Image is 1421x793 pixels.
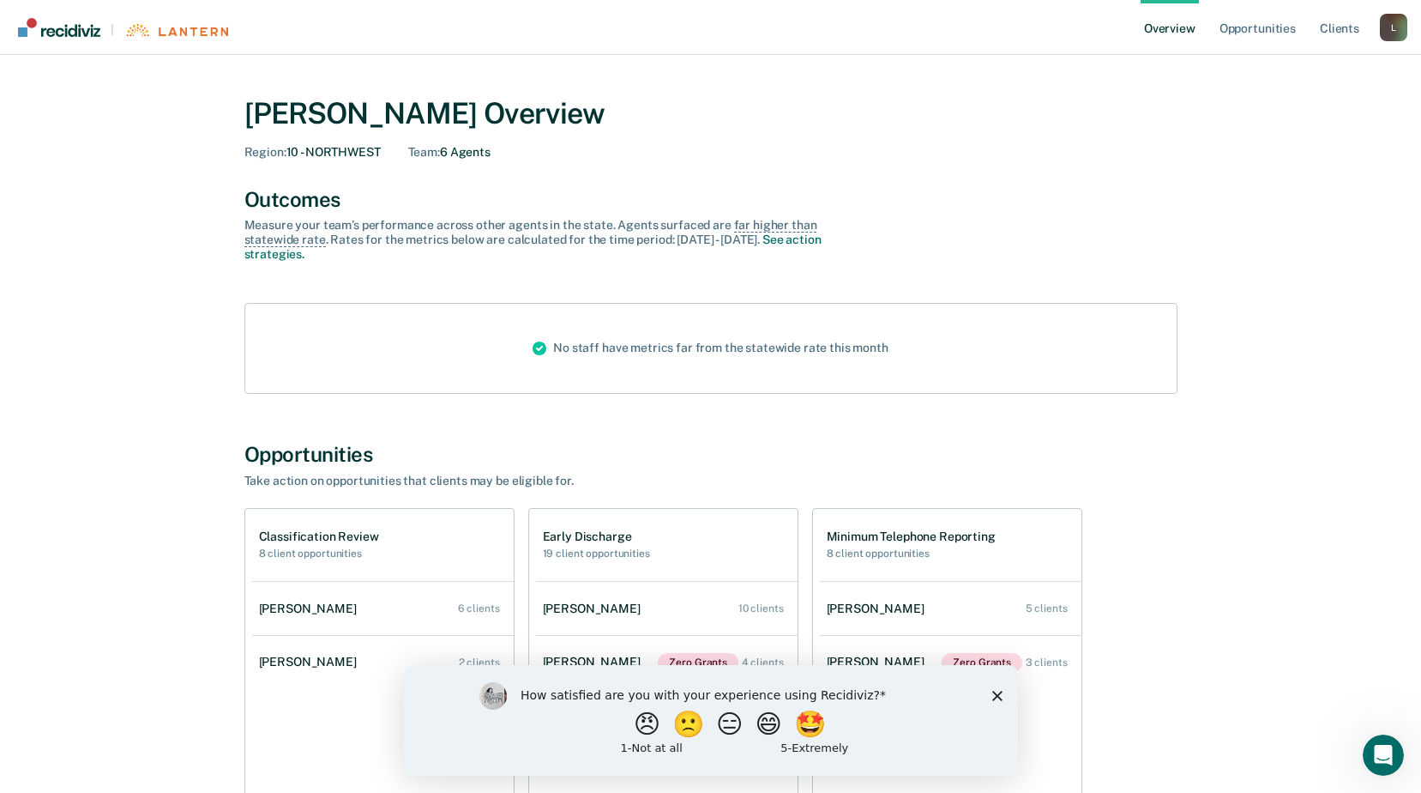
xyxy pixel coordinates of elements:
[536,584,798,633] a: [PERSON_NAME] 10 clients
[519,304,902,393] div: No staff have metrics far from the statewide rate this month
[827,602,931,616] div: [PERSON_NAME]
[244,187,1177,212] div: Outcomes
[1026,602,1068,614] div: 5 clients
[820,584,1081,633] a: [PERSON_NAME] 5 clients
[244,233,822,261] a: See action strategies.
[459,657,500,669] div: 2 clients
[259,530,379,544] h1: Classification Review
[827,530,996,544] h1: Minimum Telephone Reporting
[259,548,379,560] h2: 8 client opportunities
[1380,14,1407,41] button: Profile dropdown button
[100,22,124,37] span: |
[244,474,845,488] div: Take action on opportunities that clients may be eligible for.
[252,584,514,633] a: [PERSON_NAME] 6 clients
[543,602,647,616] div: [PERSON_NAME]
[820,636,1081,689] a: [PERSON_NAME]Zero Grants 3 clients
[658,653,738,672] span: Zero Grants
[742,657,784,669] div: 4 clients
[458,602,500,614] div: 6 clients
[18,18,100,37] img: Recidiviz
[404,665,1018,776] iframe: Survey by Kim from Recidiviz
[244,218,845,261] div: Measure your team’s performance across other agent s in the state. Agent s surfaced are . Rates f...
[244,145,286,159] span: Region :
[244,218,817,247] span: far higher than statewide rate
[124,24,228,37] img: Lantern
[408,145,440,159] span: Team :
[259,602,364,616] div: [PERSON_NAME]
[543,548,650,560] h2: 19 client opportunities
[259,655,364,669] div: [PERSON_NAME]
[244,96,1177,131] div: [PERSON_NAME] Overview
[408,145,491,160] div: 6 Agents
[1026,657,1068,669] div: 3 clients
[244,145,381,160] div: 10 - NORTHWEST
[942,653,1022,672] span: Zero Grants
[1380,14,1407,41] div: L
[1363,735,1404,776] iframe: Intercom live chat
[543,655,647,669] div: [PERSON_NAME]
[827,655,931,669] div: [PERSON_NAME]
[536,636,798,689] a: [PERSON_NAME]Zero Grants 4 clients
[827,548,996,560] h2: 8 client opportunities
[252,638,514,687] a: [PERSON_NAME] 2 clients
[244,442,1177,467] div: Opportunities
[543,530,650,544] h1: Early Discharge
[738,602,784,614] div: 10 clients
